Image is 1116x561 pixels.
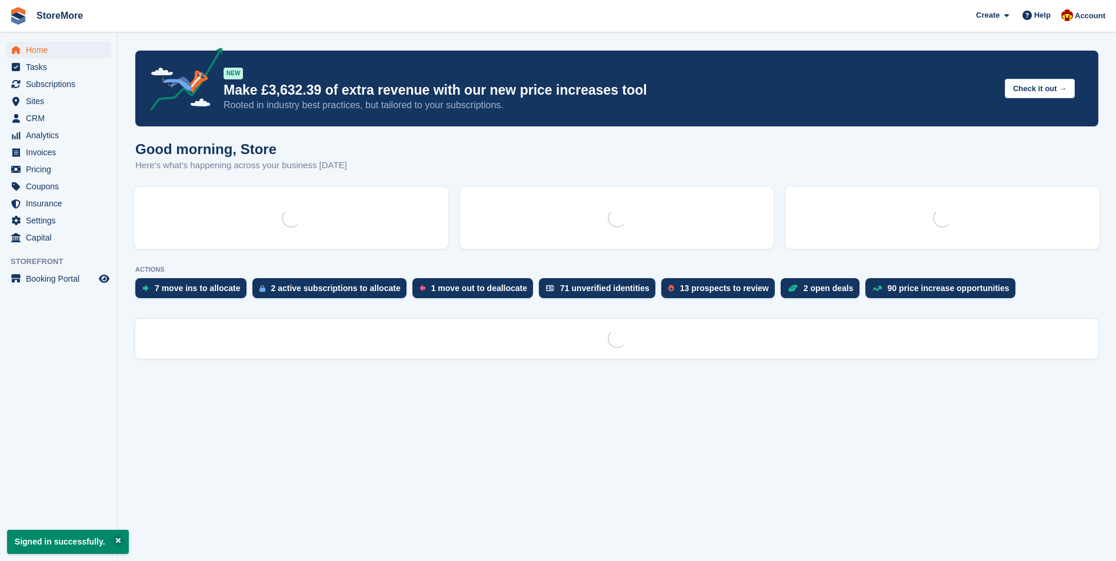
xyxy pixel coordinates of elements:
img: move_ins_to_allocate_icon-fdf77a2bb77ea45bf5b3d319d69a93e2d87916cf1d5bf7949dd705db3b84f3ca.svg [142,285,149,292]
a: 2 open deals [781,278,865,304]
img: price-adjustments-announcement-icon-8257ccfd72463d97f412b2fc003d46551f7dbcb40ab6d574587a9cd5c0d94... [141,48,223,115]
div: 13 prospects to review [680,283,769,293]
span: Settings [26,212,96,229]
a: 7 move ins to allocate [135,278,252,304]
span: Invoices [26,144,96,161]
span: Subscriptions [26,76,96,92]
span: Insurance [26,195,96,212]
p: Make £3,632.39 of extra revenue with our new price increases tool [224,82,995,99]
img: deal-1b604bf984904fb50ccaf53a9ad4b4a5d6e5aea283cecdc64d6e3604feb123c2.svg [788,284,798,292]
a: menu [6,271,111,287]
span: Home [26,42,96,58]
span: Sites [26,93,96,109]
a: menu [6,76,111,92]
a: menu [6,161,111,178]
div: 71 unverified identities [560,283,649,293]
p: Here's what's happening across your business [DATE] [135,159,347,172]
p: Rooted in industry best practices, but tailored to your subscriptions. [224,99,995,112]
div: 90 price increase opportunities [888,283,1010,293]
a: menu [6,178,111,195]
a: 2 active subscriptions to allocate [252,278,412,304]
span: Capital [26,229,96,246]
span: Create [976,9,1000,21]
a: 1 move out to deallocate [412,278,539,304]
div: 1 move out to deallocate [431,283,527,293]
span: Help [1034,9,1051,21]
p: Signed in successfully. [7,530,129,554]
span: CRM [26,110,96,126]
div: 2 open deals [804,283,854,293]
a: menu [6,127,111,143]
a: menu [6,144,111,161]
img: verify_identity-adf6edd0f0f0b5bbfe63781bf79b02c33cf7c696d77639b501bdc392416b5a36.svg [546,285,554,292]
img: price_increase_opportunities-93ffe204e8149a01c8c9dc8f82e8f89637d9d84a8eef4429ea346261dce0b2c0.svg [872,286,882,291]
a: 13 prospects to review [661,278,781,304]
div: 7 move ins to allocate [155,283,241,293]
a: menu [6,110,111,126]
a: 71 unverified identities [539,278,661,304]
a: Preview store [97,272,111,286]
a: menu [6,42,111,58]
a: menu [6,229,111,246]
span: Storefront [11,256,117,268]
a: menu [6,59,111,75]
button: Check it out → [1005,79,1075,98]
span: Account [1075,10,1105,22]
a: menu [6,93,111,109]
img: move_outs_to_deallocate_icon-f764333ba52eb49d3ac5e1228854f67142a1ed5810a6f6cc68b1a99e826820c5.svg [419,285,425,292]
span: Coupons [26,178,96,195]
a: 90 price increase opportunities [865,278,1021,304]
a: StoreMore [32,6,88,25]
div: 2 active subscriptions to allocate [271,283,401,293]
div: NEW [224,68,243,79]
a: menu [6,212,111,229]
img: prospect-51fa495bee0391a8d652442698ab0144808aea92771e9ea1ae160a38d050c398.svg [668,285,674,292]
span: Pricing [26,161,96,178]
span: Tasks [26,59,96,75]
img: active_subscription_to_allocate_icon-d502201f5373d7db506a760aba3b589e785aa758c864c3986d89f69b8ff3... [259,285,265,292]
img: stora-icon-8386f47178a22dfd0bd8f6a31ec36ba5ce8667c1dd55bd0f319d3a0aa187defe.svg [9,7,27,25]
p: ACTIONS [135,266,1098,273]
span: Analytics [26,127,96,143]
h1: Good morning, Store [135,141,347,157]
span: Booking Portal [26,271,96,287]
img: Store More Team [1061,9,1073,21]
a: menu [6,195,111,212]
